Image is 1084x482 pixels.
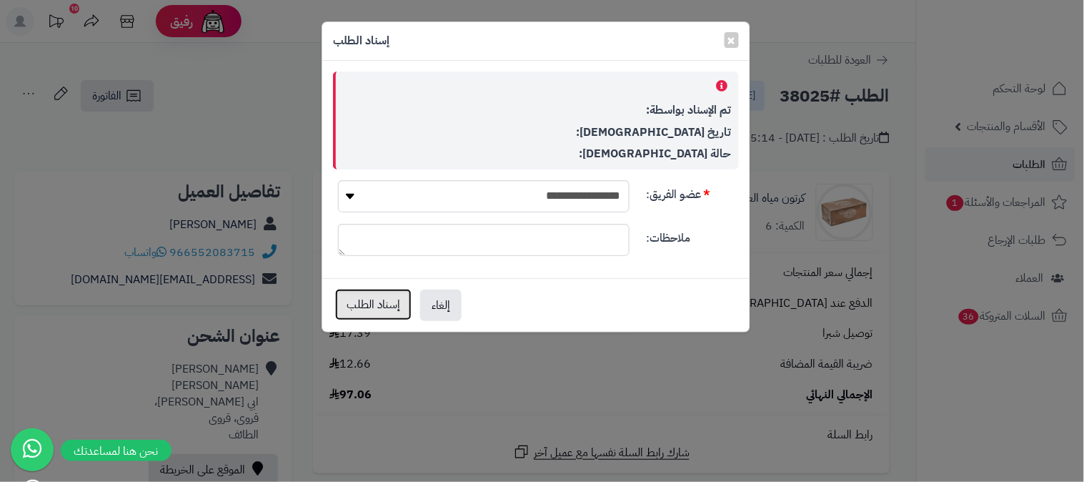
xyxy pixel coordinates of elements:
button: إسناد الطلب [335,289,412,320]
button: إلغاء [420,290,462,321]
h4: إسناد الطلب [333,33,389,49]
label: ملاحظات: [640,224,745,247]
span: × [727,29,736,51]
strong: تم الإسناد بواسطة: [646,102,732,119]
strong: حالة [DEMOGRAPHIC_DATA]: [579,145,732,162]
strong: تاريخ [DEMOGRAPHIC_DATA]: [576,124,732,141]
button: Close [725,32,739,48]
label: عضو الفريق: [640,180,745,203]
